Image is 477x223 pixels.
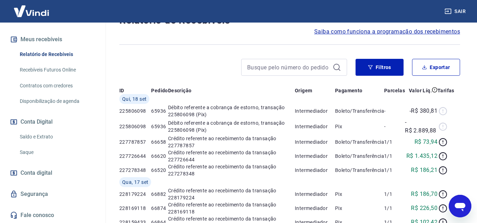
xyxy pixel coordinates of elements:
p: 228179224 [119,191,151,198]
p: 66620 [151,153,168,160]
p: Intermediador [295,107,335,114]
button: Filtros [356,59,404,76]
p: R$ 226,50 [411,204,437,212]
a: Saque [17,145,97,160]
p: 1/1 [384,205,405,212]
p: 66520 [151,167,168,174]
p: Intermediador [295,205,335,212]
a: Relatório de Recebíveis [17,47,97,62]
p: 66882 [151,191,168,198]
p: Descrição [168,87,192,94]
p: 1/1 [384,153,405,160]
img: Vindi [8,0,54,22]
p: ID [119,87,124,94]
span: Qua, 17 set [122,179,148,186]
a: Disponibilização de agenda [17,94,97,109]
p: -R$ 2.889,88 [405,118,437,135]
p: R$ 1.435,12 [406,152,437,160]
p: Débito referente a cobrança de estorno, transação 225806098 (Pix) [168,104,295,118]
p: Boleto/Transferência [335,138,384,145]
iframe: Botão para abrir a janela de mensagens [449,195,471,217]
a: Contratos com credores [17,79,97,93]
p: Valor Líq. [409,87,432,94]
p: 66658 [151,138,168,145]
p: Intermediador [295,167,335,174]
p: Pagamento [335,87,363,94]
a: Fale conosco [8,207,97,223]
p: Pedido [151,87,168,94]
p: 225806098 [119,107,151,114]
p: R$ 186,21 [411,166,437,174]
p: Origem [295,87,312,94]
p: 1/1 [384,191,405,198]
p: -R$ 380,81 [410,107,437,115]
span: Conta digital [20,168,52,178]
p: Crédito referente ao recebimento da transação 228169118 [168,201,295,215]
p: - [384,107,405,114]
p: Pix [335,123,384,130]
p: Boleto/Transferência [335,107,384,114]
a: Recebíveis Futuros Online [17,63,97,77]
button: Sair [443,5,469,18]
button: Meus recebíveis [8,32,97,47]
a: Segurança [8,186,97,202]
p: 228169118 [119,205,151,212]
p: Tarifas [437,87,454,94]
input: Busque pelo número do pedido [247,62,330,73]
button: Conta Digital [8,114,97,130]
p: Boleto/Transferência [335,167,384,174]
p: Intermediador [295,191,335,198]
p: Intermediador [295,138,335,145]
p: Boleto/Transferência [335,153,384,160]
p: Pix [335,191,384,198]
a: Saldo e Extrato [17,130,97,144]
p: Intermediador [295,153,335,160]
p: Crédito referente ao recebimento da transação 227278348 [168,163,295,177]
span: Qui, 18 set [122,95,147,103]
p: Débito referente a cobrança de estorno, transação 225806098 (Pix) [168,119,295,134]
p: - [384,123,405,130]
p: Crédito referente ao recebimento da transação 227787857 [168,135,295,149]
p: 227278348 [119,167,151,174]
p: 1/1 [384,167,405,174]
p: Pix [335,205,384,212]
p: 227787857 [119,138,151,145]
p: 66874 [151,205,168,212]
p: 65936 [151,107,168,114]
a: Conta digital [8,165,97,181]
p: Crédito referente ao recebimento da transação 228179224 [168,187,295,201]
p: 225806098 [119,123,151,130]
p: R$ 73,94 [415,138,437,146]
p: R$ 186,70 [411,190,437,198]
p: Parcelas [384,87,405,94]
p: Intermediador [295,123,335,130]
p: Crédito referente ao recebimento da transação 227726644 [168,149,295,163]
p: 65936 [151,123,168,130]
p: 227726644 [119,153,151,160]
a: Saiba como funciona a programação dos recebimentos [314,27,460,36]
button: Exportar [412,59,460,76]
p: 1/1 [384,138,405,145]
